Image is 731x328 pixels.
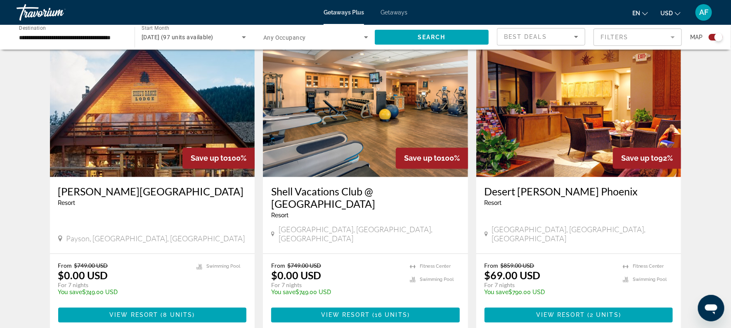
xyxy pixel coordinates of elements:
[375,30,489,45] button: Search
[418,34,446,40] span: Search
[66,234,245,243] span: Payson, [GEOGRAPHIC_DATA], [GEOGRAPHIC_DATA]
[142,34,213,40] span: [DATE] (97 units available)
[17,2,99,23] a: Travorium
[271,262,285,269] span: From
[163,312,193,318] span: 8 units
[420,264,451,269] span: Fitness Center
[271,289,296,296] span: You save
[690,31,703,43] span: Map
[271,282,402,289] p: For 7 nights
[501,262,535,269] span: $859.00 USD
[632,10,640,17] span: en
[263,45,468,177] img: 5446O01X.jpg
[485,269,541,282] p: $69.00 USD
[485,185,673,198] a: Desert [PERSON_NAME] Phoenix
[321,312,370,318] span: View Resort
[58,185,247,198] a: [PERSON_NAME][GEOGRAPHIC_DATA]
[370,312,410,318] span: ( )
[279,225,460,243] span: [GEOGRAPHIC_DATA], [GEOGRAPHIC_DATA], [GEOGRAPHIC_DATA]
[699,8,708,17] span: AF
[485,200,502,207] span: Resort
[58,200,76,207] span: Resort
[191,154,228,163] span: Save up to
[58,282,189,289] p: For 7 nights
[158,312,195,318] span: ( )
[271,185,460,210] a: Shell Vacations Club @ [GEOGRAPHIC_DATA]
[109,312,158,318] span: View Resort
[324,9,364,16] a: Getaways Plus
[271,269,321,282] p: $0.00 USD
[271,289,402,296] p: $749.00 USD
[698,295,724,321] iframe: Button to launch messaging window
[263,34,306,41] span: Any Occupancy
[621,154,658,163] span: Save up to
[590,312,619,318] span: 2 units
[287,262,321,269] span: $749.00 USD
[693,4,714,21] button: User Menu
[404,154,441,163] span: Save up to
[485,289,615,296] p: $790.00 USD
[50,45,255,177] img: 3986E01L.jpg
[381,9,407,16] a: Getaways
[585,312,621,318] span: ( )
[660,10,673,17] span: USD
[58,262,72,269] span: From
[182,148,255,169] div: 100%
[420,277,454,283] span: Swimming Pool
[536,312,585,318] span: View Resort
[632,7,648,19] button: Change language
[142,26,169,31] span: Start Month
[375,312,407,318] span: 16 units
[271,308,460,323] button: View Resort(16 units)
[594,28,682,46] button: Filter
[476,45,681,177] img: 7805O01X.jpg
[58,308,247,323] button: View Resort(8 units)
[74,262,108,269] span: $749.00 USD
[660,7,681,19] button: Change currency
[19,25,46,31] span: Destination
[485,282,615,289] p: For 7 nights
[492,225,673,243] span: [GEOGRAPHIC_DATA], [GEOGRAPHIC_DATA], [GEOGRAPHIC_DATA]
[504,32,578,42] mat-select: Sort by
[485,308,673,323] button: View Resort(2 units)
[633,277,667,283] span: Swimming Pool
[206,264,240,269] span: Swimming Pool
[485,262,499,269] span: From
[58,289,189,296] p: $749.00 USD
[58,269,108,282] p: $0.00 USD
[271,212,289,219] span: Resort
[613,148,681,169] div: 92%
[504,33,547,40] span: Best Deals
[633,264,664,269] span: Fitness Center
[58,289,83,296] span: You save
[396,148,468,169] div: 100%
[485,289,509,296] span: You save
